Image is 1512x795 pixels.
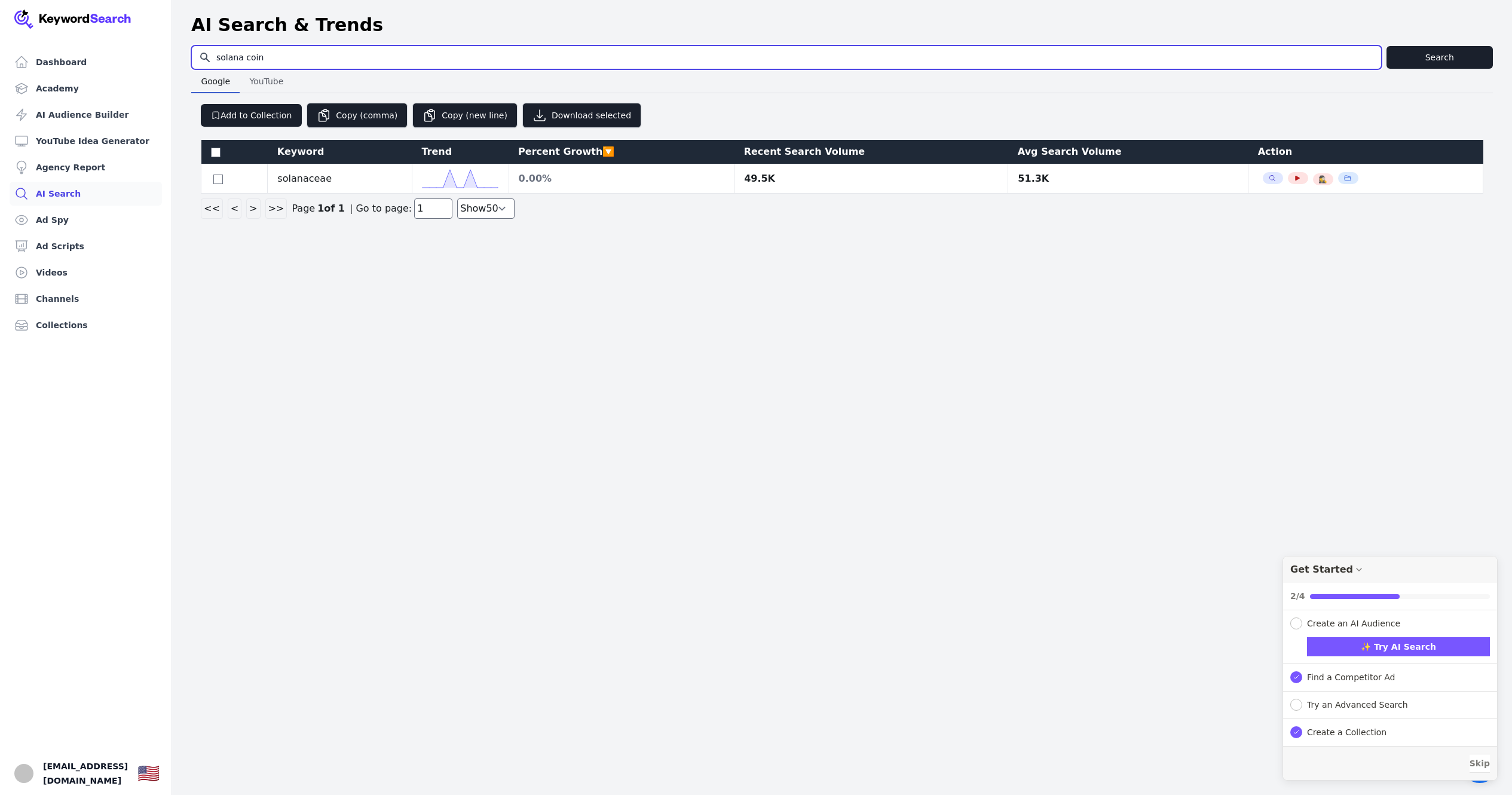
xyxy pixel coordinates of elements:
button: >> [265,198,287,219]
a: Collections [10,313,162,337]
a: YouTube Idea Generator [10,129,162,153]
button: Expand Checklist [1283,664,1497,691]
img: Артем Лахтарина [14,764,33,783]
a: Channels [10,287,162,311]
span: Google [196,73,235,90]
div: 2/4 [1290,590,1305,603]
button: Download selected [522,103,641,128]
div: Get Started [1283,556,1498,781]
span: ✨ Try AI Search [1361,641,1436,653]
div: 49.5K [744,172,998,186]
button: Search [1386,46,1493,69]
span: YouTube [244,73,288,90]
img: Your Company [14,10,131,29]
button: > [246,198,260,219]
div: Drag to move checklist [1283,556,1497,583]
button: Collapse Checklist [1283,610,1497,630]
button: < [228,198,241,219]
button: ✨ Try AI Search [1307,637,1490,656]
div: Recent Search Volume [744,145,999,159]
span: [EMAIL_ADDRESS][DOMAIN_NAME] [43,759,128,788]
span: Skip [1470,757,1490,770]
button: 🕵️‍♀️ [1318,175,1327,184]
div: Get Started [1290,564,1353,575]
div: Percent Growth 🔽 [518,145,725,159]
a: Academy [10,77,162,100]
div: 🇺🇸 [137,763,160,784]
button: 🇺🇸 [137,762,160,785]
strong: 1 of 1 [317,201,345,216]
div: Keyword [277,145,403,159]
button: Expand Checklist [1283,692,1497,718]
input: Search [192,46,1381,69]
td: solanaceae [268,164,412,194]
button: Open user button [14,764,33,783]
div: Page [292,201,315,216]
a: Agency Report [10,155,162,179]
div: Avg Search Volume [1018,145,1239,159]
div: Trend [421,145,499,159]
div: Create a Collection [1307,726,1386,739]
button: Skip [1470,754,1490,773]
span: | Go to page: [350,198,452,219]
button: Expand Checklist [1283,719,1497,746]
button: Add to Collection [201,104,302,127]
a: Dashboard [10,50,162,74]
button: Copy (new line) [412,103,518,128]
h1: AI Search & Trends [191,14,383,36]
a: Ad Scripts [10,234,162,258]
div: 51.3K [1018,172,1238,186]
div: Try an Advanced Search [1307,699,1408,711]
button: Copy (comma) [307,103,408,128]
button: Collapse Checklist [1283,556,1497,610]
div: Find a Competitor Ad [1307,671,1395,684]
div: Action [1258,145,1474,159]
a: AI Search [10,182,162,206]
a: Videos [10,261,162,285]
button: << [201,198,223,219]
span: 🕵️‍♀️ [1318,175,1327,184]
a: Ad Spy [10,208,162,232]
a: AI Audience Builder [10,103,162,127]
div: 0.00 % [519,172,725,186]
div: Create an AI Audience [1307,617,1400,630]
